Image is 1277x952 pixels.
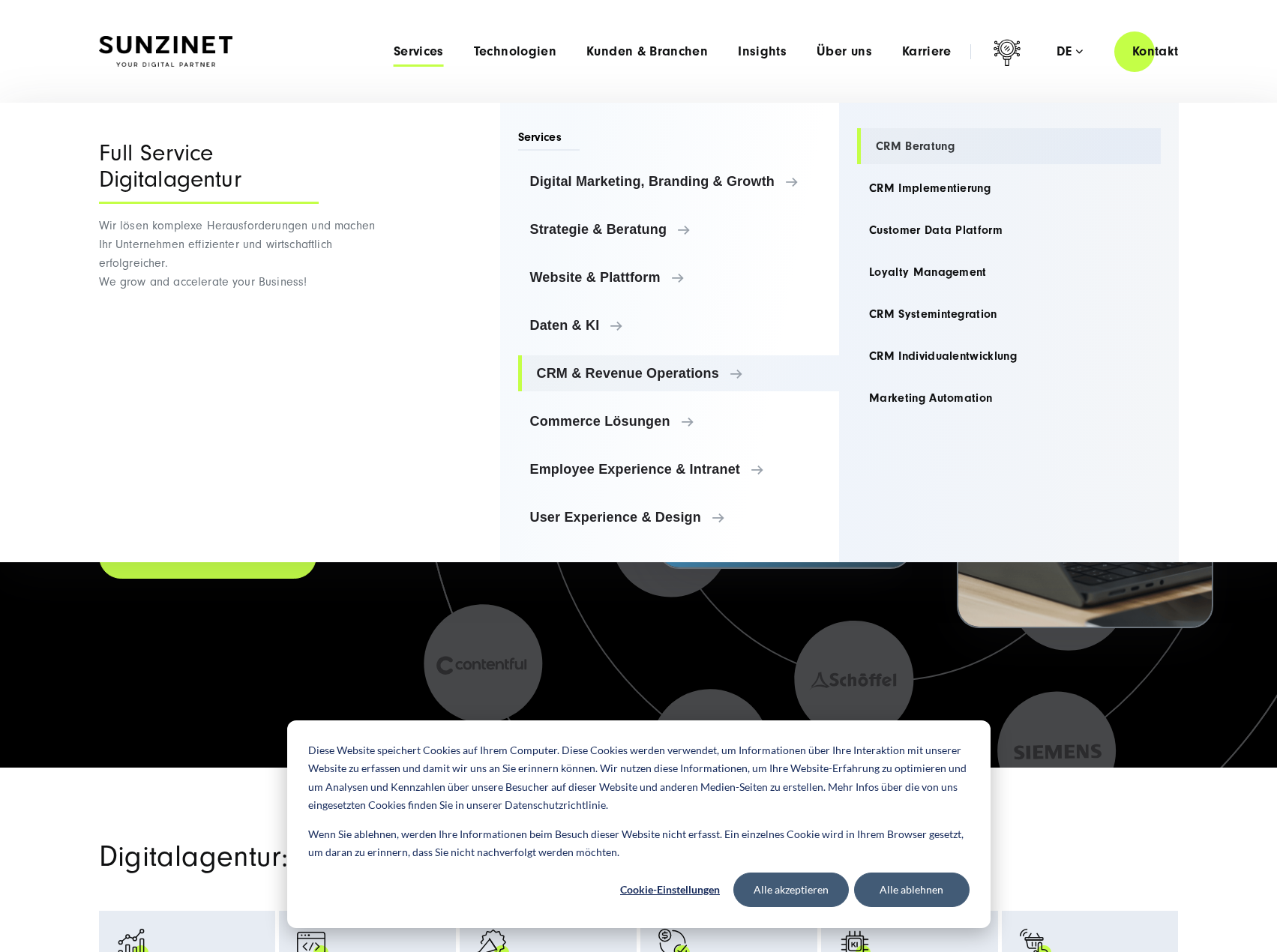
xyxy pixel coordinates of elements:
div: Cookie banner [287,720,991,928]
button: Alle ablehnen [854,873,970,907]
a: Karriere [902,44,952,59]
span: Commerce Lösungen [530,414,828,429]
a: Kontakt [1114,30,1197,73]
p: Diese Website speichert Cookies auf Ihrem Computer. Diese Cookies werden verwendet, um Informatio... [308,741,970,815]
span: Website & Plattform [530,270,828,285]
a: Customer Data Platform [857,212,1161,248]
p: Wenn Sie ablehnen, werden Ihre Informationen beim Besuch dieser Website nicht erfasst. Ein einzel... [308,825,970,862]
a: Website & Plattform [518,259,840,295]
a: Insights [738,44,787,59]
a: Loyalty Management [857,254,1161,290]
a: Über uns [817,44,872,59]
a: Digital Marketing, Branding & Growth [518,163,840,199]
a: CRM Systemintegration [857,296,1161,332]
a: Kunden & Branchen [586,44,708,59]
a: CRM & Revenue Operations [518,355,840,391]
span: Digital Marketing, Branding & Growth [530,174,828,189]
span: Services [518,129,580,151]
a: Technologien [474,44,556,59]
img: SUNZINET Full Service Digital Agentur [99,36,232,67]
a: Commerce Lösungen [518,403,840,439]
div: Full Service Digitalagentur [99,140,319,204]
span: Wir lösen komplexe Herausforderungen und machen Ihr Unternehmen effizienter und wirtschaftlich er... [99,219,376,289]
a: Employee Experience & Intranet [518,451,840,487]
a: Services [394,44,444,59]
span: Employee Experience & Intranet [530,462,828,477]
div: de [1057,44,1083,59]
a: CRM Individualentwicklung [857,338,1161,374]
a: Strategie & Beratung [518,211,840,247]
span: CRM & Revenue Operations [537,366,828,381]
span: Daten & KI [530,318,828,333]
a: User Experience & Design [518,499,840,535]
a: Daten & KI [518,307,840,343]
button: Cookie-Einstellungen [613,873,728,907]
span: Strategie & Beratung [530,222,828,237]
button: Alle akzeptieren [733,873,849,907]
span: User Experience & Design [530,510,828,525]
a: CRM Beratung [857,128,1161,164]
a: CRM Implementierung [857,170,1161,206]
a: Marketing Automation [857,380,1161,416]
h2: Digitalagentur: Unsere Services [99,843,811,871]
